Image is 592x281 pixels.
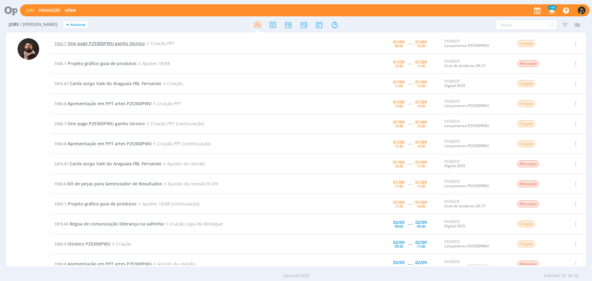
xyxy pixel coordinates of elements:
span: 20 [561,273,565,279]
div: 01/09 [415,40,427,44]
span: ----- [408,121,412,126]
span: Criação [162,81,183,86]
span: Criação [517,80,535,87]
span: ----- [408,141,412,147]
div: 17:30 [417,184,425,188]
span: 1815.67 [54,81,68,86]
div: 01/09 [415,80,427,84]
div: 10:30 [417,44,425,48]
span: Cards sorgo Vale do Araguaia FBL Fernando [70,161,162,167]
div: 11:00 [417,64,425,68]
div: PIONEER [444,260,508,269]
a: Lançamento P25300PWU [444,263,489,269]
div: 01/09 [415,120,427,124]
img: D [18,38,39,60]
span: 1930.6 [54,181,66,187]
span: ----- [408,40,412,46]
button: Produção [37,8,62,13]
span: ----- [408,161,412,167]
div: 15:30 [417,124,425,128]
span: ----- [408,261,412,267]
a: 1930.7One page P25300PWU ganho técnico [54,121,145,126]
div: 01/09 [415,140,427,144]
div: 01/09 [393,40,405,44]
button: Mídia [63,8,78,13]
span: Criação [517,40,535,47]
div: 01/09 [393,100,405,104]
a: 1930.6Kit de peças para Gerenciador de Resultados [54,181,162,187]
span: / [PERSON_NAME] [20,22,57,27]
a: Produção [39,8,60,13]
div: 12:00 [417,84,425,88]
div: 18:00 [417,205,425,208]
a: 1815.65Régua de comunicação liderança na safrinha [54,221,164,227]
span: ----- [408,101,412,106]
div: PIONEER [444,139,508,148]
div: 15:30 [395,144,403,148]
span: Alteração [517,200,539,207]
span: Ajustes 18/08 [continuação] [137,201,199,207]
span: Ajustes da revisão 01/09 [162,181,218,187]
div: PIONEER [444,240,508,249]
span: Ajustes 18/08 [137,60,170,66]
div: 01/09 [415,180,427,184]
a: Lançamento P25300PWU [444,143,489,148]
div: 01/09 [393,60,405,64]
div: 16:30 [417,144,425,148]
a: Lançamento P25300PWU [444,243,489,249]
img: D [578,6,586,14]
span: Alteração [517,180,539,187]
div: 02/09 [415,260,427,265]
div: PIONEER [444,99,508,108]
div: 01/09 [393,80,405,84]
span: Apresentação em PPT artes P25300PWU [68,141,152,147]
div: PIONEER [444,200,508,209]
span: Apresentação em PPT artes P25300PWU [68,261,152,267]
div: PIONEER [444,220,508,229]
span: Ajustes da revisão [162,161,205,167]
span: + [66,22,69,28]
span: de [568,273,573,279]
div: 02/09 [415,240,427,245]
span: Criação PPT [145,40,175,46]
span: Criação [517,140,535,147]
span: 20 [574,273,578,279]
span: Ajustes da revisão [152,261,195,267]
a: 1935.1Projeto gráfico guia de produtos [54,201,137,207]
a: Digital 2025 [444,223,465,229]
div: 02/09 [415,220,427,225]
div: 01/09 [393,120,405,124]
span: Criação [517,221,535,227]
div: 02/09 [393,220,405,225]
div: 01/09 [393,180,405,184]
a: 1930.8Apresentação em PPT artes P25300PWU [54,141,152,147]
div: PIONEER [444,180,508,188]
div: 01/09 [415,100,427,104]
a: Digital 2025 [444,163,465,168]
div: 09:00 [395,225,403,228]
span: Criação PPT [continuação] [152,141,211,147]
span: One page P25300PWU ganho técnico [68,40,145,46]
span: Criação PPT [continuação] [145,121,204,126]
span: ----- [408,221,412,227]
button: +99 [545,5,558,16]
div: 09:00 [395,44,403,48]
div: 16:30 [395,164,403,168]
div: 01/09 [393,160,405,164]
button: Jobs [24,8,36,13]
span: Stickers P25300PWU [68,241,110,247]
span: ----- [408,60,412,66]
span: Criação PPT [152,101,181,106]
span: ----- [408,81,412,86]
div: PIONEER [444,39,508,48]
span: 1930.7 [54,41,66,46]
span: Adicionar [70,23,86,27]
div: 01/09 [415,200,427,205]
span: Kit de peças para Gerenciador de Resultados [68,181,162,187]
div: 10:30 [395,64,403,68]
div: 11:00 [395,84,403,88]
span: Alteração [517,261,539,267]
div: PIONEER [444,59,508,68]
span: Criação [517,241,535,247]
span: Exibindo [544,273,560,279]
